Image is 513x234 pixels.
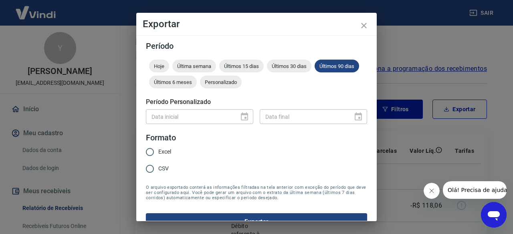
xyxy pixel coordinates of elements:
[219,60,264,72] div: Últimos 15 dias
[146,98,367,106] h5: Período Personalizado
[149,79,197,85] span: Últimos 6 meses
[146,42,367,50] h5: Período
[146,132,176,144] legend: Formato
[172,63,216,69] span: Última semana
[5,6,67,12] span: Olá! Precisa de ajuda?
[260,109,347,124] input: DD/MM/YYYY
[146,213,367,230] button: Exportar
[172,60,216,72] div: Última semana
[481,202,507,228] iframe: Botão para abrir a janela de mensagens
[315,63,359,69] span: Últimos 90 dias
[443,181,507,199] iframe: Mensagem da empresa
[158,148,171,156] span: Excel
[267,63,311,69] span: Últimos 30 dias
[219,63,264,69] span: Últimos 15 dias
[424,183,440,199] iframe: Fechar mensagem
[315,60,359,72] div: Últimos 90 dias
[149,63,169,69] span: Hoje
[143,19,370,29] h4: Exportar
[149,76,197,88] div: Últimos 6 meses
[158,164,169,173] span: CSV
[149,60,169,72] div: Hoje
[146,185,367,200] span: O arquivo exportado conterá as informações filtradas na tela anterior com exceção do período que ...
[146,109,233,124] input: DD/MM/YYYY
[200,79,242,85] span: Personalizado
[200,76,242,88] div: Personalizado
[267,60,311,72] div: Últimos 30 dias
[354,16,374,35] button: close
